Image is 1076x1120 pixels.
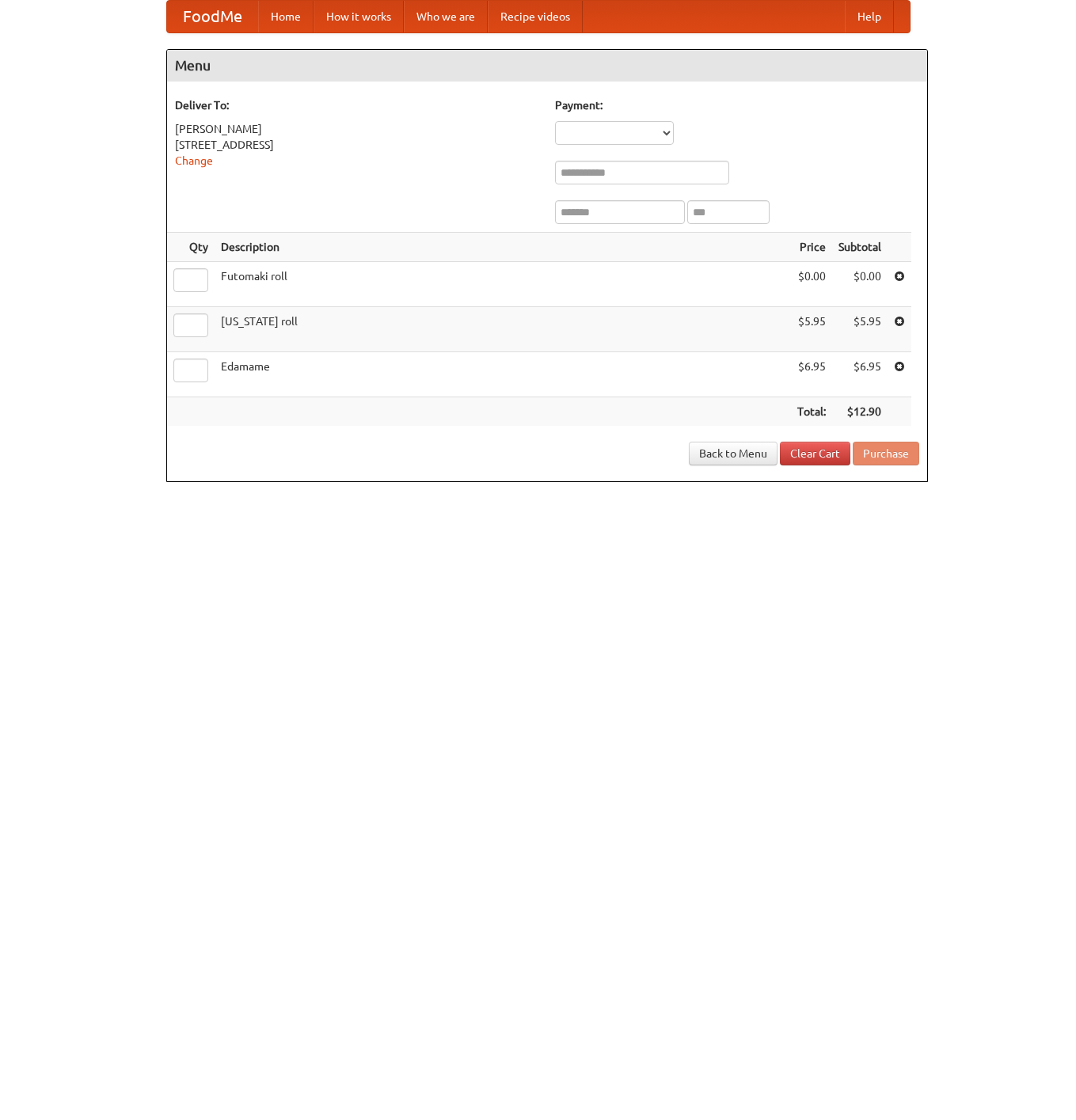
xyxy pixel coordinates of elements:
[832,352,888,397] td: $6.95
[689,442,778,465] a: Back to Menu
[167,50,927,82] h4: Menu
[832,262,888,307] td: $0.00
[780,442,850,465] a: Clear Cart
[845,1,894,32] a: Help
[832,233,888,262] th: Subtotal
[404,1,488,32] a: Who we are
[853,442,919,465] button: Purchase
[791,307,832,352] td: $5.95
[832,397,888,427] th: $12.90
[791,233,832,262] th: Price
[175,121,539,137] div: [PERSON_NAME]
[215,352,791,397] td: Edamame
[215,233,791,262] th: Description
[258,1,314,32] a: Home
[488,1,583,32] a: Recipe videos
[791,262,832,307] td: $0.00
[555,97,919,113] h5: Payment:
[175,154,213,167] a: Change
[791,397,832,427] th: Total:
[175,97,539,113] h5: Deliver To:
[314,1,404,32] a: How it works
[167,1,258,32] a: FoodMe
[215,262,791,307] td: Futomaki roll
[791,352,832,397] td: $6.95
[832,307,888,352] td: $5.95
[215,307,791,352] td: [US_STATE] roll
[175,137,539,153] div: [STREET_ADDRESS]
[167,233,215,262] th: Qty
